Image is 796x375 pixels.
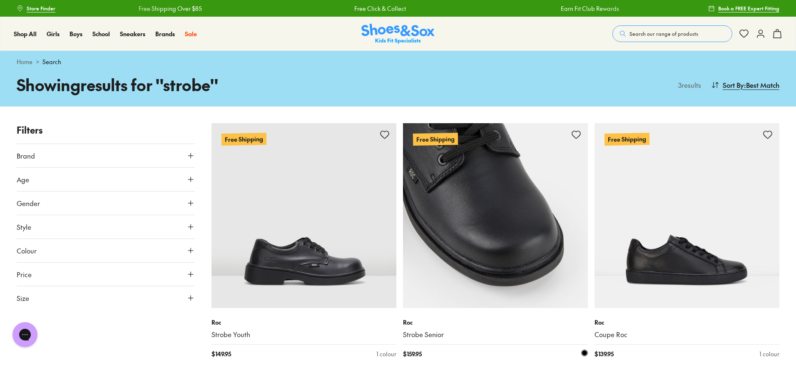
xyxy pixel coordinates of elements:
p: Roc [595,318,779,327]
a: School [92,30,110,38]
span: Colour [17,246,37,256]
a: Book a FREE Expert Fitting [708,1,779,16]
a: Free Shipping [403,123,588,308]
a: Girls [47,30,60,38]
a: Home [17,57,32,66]
a: Boys [70,30,82,38]
a: Sale [185,30,197,38]
a: Earn Fit Club Rewards [560,4,619,13]
a: Strobe Youth [211,330,396,339]
p: Free Shipping [604,133,649,145]
span: $ 139.95 [595,350,614,358]
p: 3 results [675,80,701,90]
button: Brand [17,144,195,167]
div: 1 colour [376,350,396,358]
a: Sneakers [120,30,145,38]
iframe: Gorgias live chat messenger [8,319,42,350]
button: Sort By:Best Match [711,76,779,94]
span: Gender [17,198,40,208]
button: Size [17,286,195,310]
a: Free Shipping [211,123,396,308]
span: Store Finder [27,5,55,12]
button: Style [17,215,195,238]
span: Size [17,293,29,303]
button: Gender [17,191,195,215]
button: Price [17,263,195,286]
a: Coupe Roc [595,330,779,339]
div: 1 colour [759,350,779,358]
span: Price [17,269,32,279]
a: Strobe Senior [403,330,588,339]
p: Free Shipping [221,133,266,145]
span: Book a FREE Expert Fitting [718,5,779,12]
span: Age [17,174,29,184]
div: > [17,57,779,66]
a: Shoes & Sox [361,24,435,44]
a: Free Click & Collect [354,4,405,13]
p: Filters [17,123,195,137]
span: $ 149.95 [211,350,231,358]
span: Search [42,57,61,66]
button: Age [17,168,195,191]
span: Style [17,222,31,232]
span: : Best Match [744,80,779,90]
img: SNS_Logo_Responsive.svg [361,24,435,44]
p: Roc [403,318,588,327]
span: Brand [17,151,35,161]
span: Search our range of products [629,30,698,37]
h1: Showing results for " strobe " [17,73,398,97]
p: Roc [211,318,396,327]
span: Sort By [723,80,744,90]
a: Free Shipping Over $85 [138,4,201,13]
a: Free Shipping [595,123,779,308]
button: Search our range of products [612,25,732,42]
a: Store Finder [17,1,55,16]
a: Shop All [14,30,37,38]
span: $ 159.95 [403,350,422,358]
p: Free Shipping [413,133,458,145]
a: Brands [155,30,175,38]
button: Colour [17,239,195,262]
